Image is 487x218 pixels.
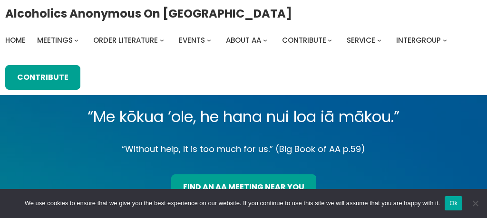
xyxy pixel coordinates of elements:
button: Contribute submenu [328,38,332,42]
span: No [470,199,480,208]
button: Meetings submenu [74,38,78,42]
span: Service [347,35,375,45]
button: Order Literature submenu [160,38,164,42]
a: find an aa meeting near you [171,174,316,199]
a: Meetings [37,34,73,47]
span: Contribute [282,35,326,45]
span: We use cookies to ensure that we give you the best experience on our website. If you continue to ... [25,199,440,208]
span: Home [5,35,26,45]
button: Events submenu [207,38,211,42]
span: Events [179,35,205,45]
a: Contribute [5,65,80,90]
a: Intergroup [396,34,441,47]
a: Service [347,34,375,47]
p: “Me kōkua ‘ole, he hana nui loa iā mākou.” [24,104,463,130]
a: Contribute [282,34,326,47]
nav: Intergroup [5,34,450,47]
button: Intergroup submenu [443,38,447,42]
a: Alcoholics Anonymous on [GEOGRAPHIC_DATA] [5,3,292,24]
a: Home [5,34,26,47]
span: Order Literature [93,35,158,45]
button: Ok [445,196,462,210]
p: “Without help, it is too much for us.” (Big Book of AA p.59) [24,142,463,157]
a: Events [179,34,205,47]
span: Intergroup [396,35,441,45]
button: Service submenu [377,38,381,42]
a: About AA [226,34,261,47]
span: Meetings [37,35,73,45]
button: About AA submenu [263,38,267,42]
span: About AA [226,35,261,45]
